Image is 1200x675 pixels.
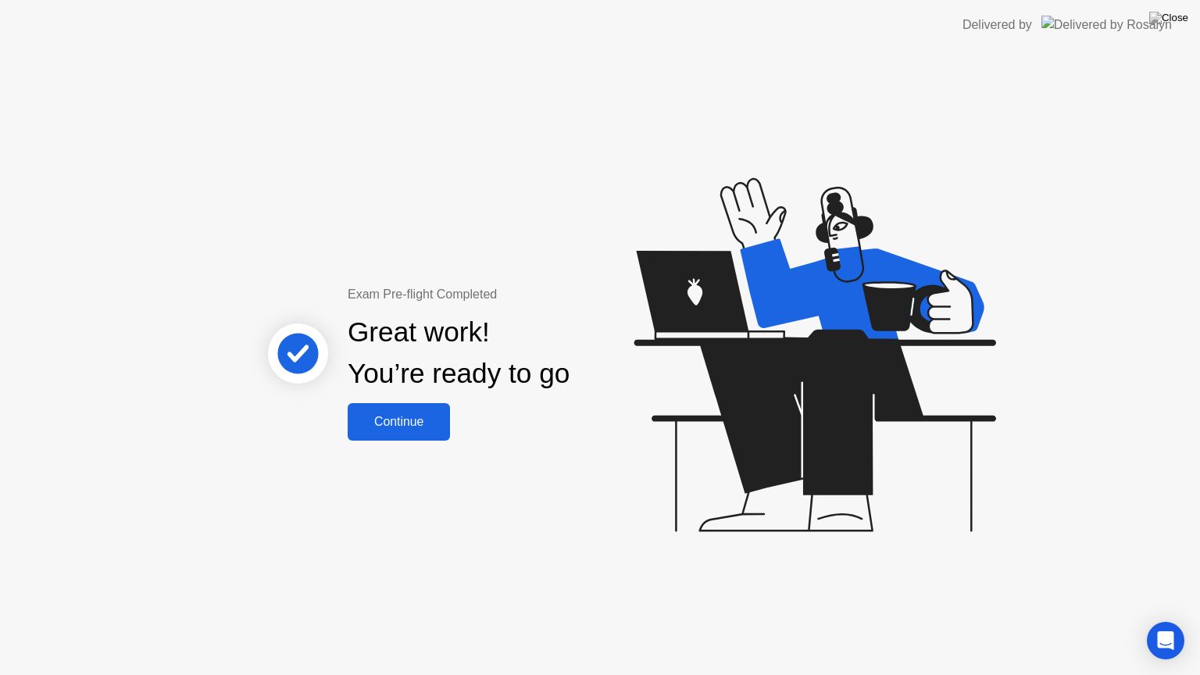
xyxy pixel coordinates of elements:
[1041,16,1172,34] img: Delivered by Rosalyn
[348,403,450,441] button: Continue
[1149,12,1188,24] img: Close
[962,16,1032,34] div: Delivered by
[1147,622,1184,659] div: Open Intercom Messenger
[352,415,445,429] div: Continue
[348,312,570,395] div: Great work! You’re ready to go
[348,285,670,304] div: Exam Pre-flight Completed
